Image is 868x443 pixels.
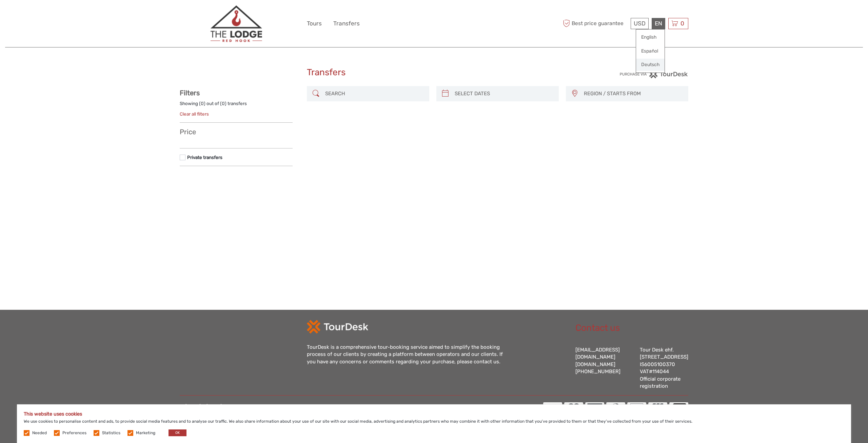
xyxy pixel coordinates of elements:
img: PurchaseViaTourDesk.png [619,70,688,78]
span: Best price guarantee [561,18,629,29]
div: Tour Desk ehf. [STREET_ADDRESS] IS6005100370 VAT#114044 [640,346,688,390]
label: 0 [201,100,204,107]
label: Marketing [136,430,155,436]
label: Preferences [62,430,86,436]
div: EN [652,18,665,29]
button: REGION / STARTS FROM [581,88,685,99]
a: Deutsch [636,59,665,71]
div: Showing ( ) out of ( ) transfers [180,100,293,111]
p: We're away right now. Please check back later! [9,12,77,17]
input: SEARCH [322,88,426,100]
a: Private transfers [187,155,222,160]
a: English [636,31,665,43]
strong: Filters [180,89,200,97]
h2: Contact us [575,323,688,334]
div: TourDesk is a comprehensive tour-booking service aimed to simplify the booking process of our cli... [307,344,510,365]
label: 0 [222,100,225,107]
a: Tours [307,19,322,28]
img: accepted cards [543,402,688,413]
img: td-logo-white.png [307,320,368,334]
label: Statistics [102,430,120,436]
div: [EMAIL_ADDRESS][DOMAIN_NAME] [PHONE_NUMBER] [575,346,633,390]
a: Official corporate registration [640,376,680,389]
img: 3372-446ee131-1f5f-44bb-ab65-b016f9bed1fb_logo_big.png [210,5,262,42]
span: 0 [679,20,685,27]
button: OK [169,429,186,436]
input: SELECT DATES [452,88,555,100]
a: Transfers [333,19,360,28]
a: Clear all filters [180,111,209,117]
a: Español [636,45,665,57]
h3: Price [180,128,293,136]
p: © [DATE] - [DATE] Tourdesk. All Rights Reserved. [180,402,296,428]
h1: Transfers [307,67,561,78]
span: USD [634,20,646,27]
a: [DOMAIN_NAME] [575,361,615,367]
label: Needed [32,430,47,436]
h5: This website uses cookies [24,411,844,417]
button: Open LiveChat chat widget [78,11,86,19]
div: We use cookies to personalise content and ads, to provide social media features and to analyse ou... [17,404,851,443]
